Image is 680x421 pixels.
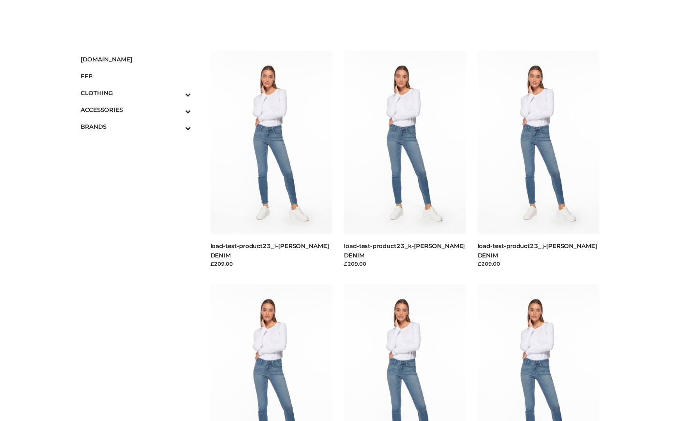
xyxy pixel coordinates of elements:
[81,105,191,114] span: ACCESSORIES
[81,122,191,131] span: BRANDS
[164,118,191,135] button: Toggle Submenu
[81,101,191,118] a: ACCESSORIESToggle Submenu
[81,68,191,85] a: FFP
[478,242,597,259] a: load-test-product23_j-[PERSON_NAME] DENIM
[81,51,191,68] a: [DOMAIN_NAME]
[210,260,333,268] div: £209.00
[344,242,465,259] a: load-test-product23_k-[PERSON_NAME] DENIM
[478,260,600,268] div: £209.00
[164,101,191,118] button: Toggle Submenu
[81,85,191,101] a: CLOTHINGToggle Submenu
[81,72,191,81] span: FFP
[81,55,191,64] span: [DOMAIN_NAME]
[81,88,191,97] span: CLOTHING
[81,118,191,135] a: BRANDSToggle Submenu
[344,260,466,268] div: £209.00
[210,242,329,259] a: load-test-product23_l-[PERSON_NAME] DENIM
[164,85,191,101] button: Toggle Submenu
